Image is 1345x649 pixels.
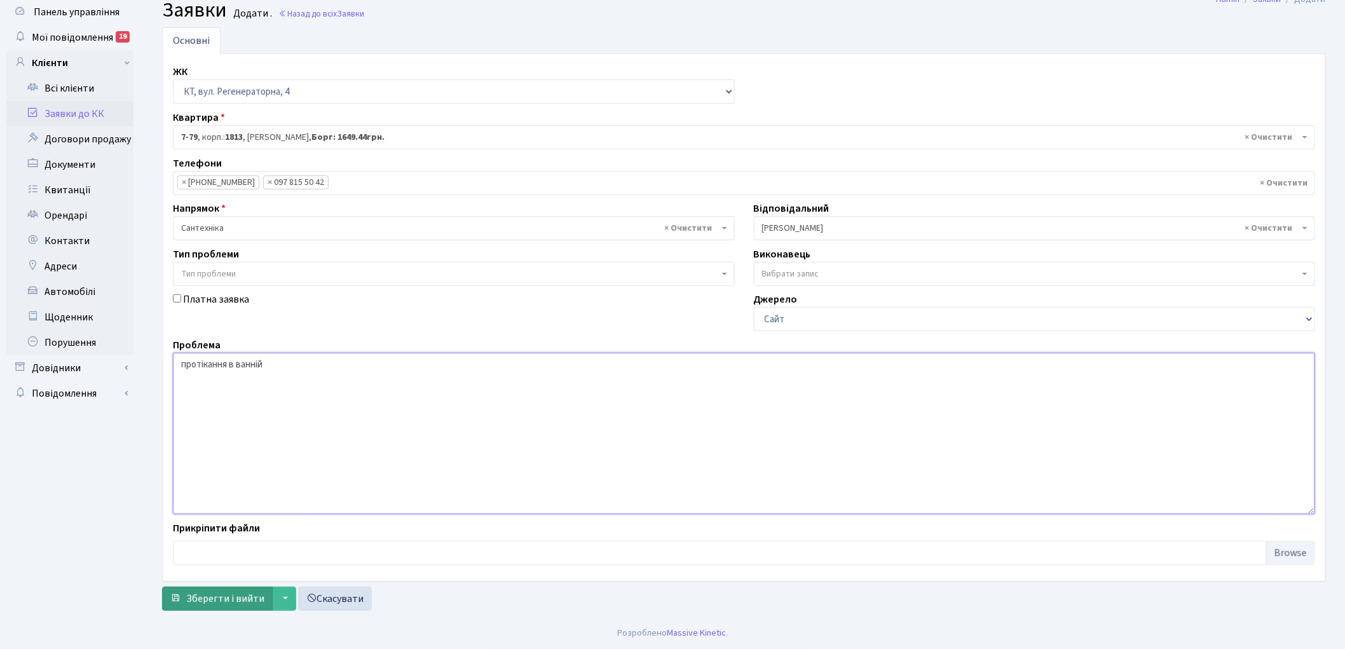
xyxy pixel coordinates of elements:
[181,268,236,280] span: Тип проблеми
[181,131,198,144] b: 7-79
[173,338,221,353] label: Проблема
[6,254,133,279] a: Адреси
[6,50,133,76] a: Клієнти
[665,222,713,235] span: Видалити всі елементи
[754,247,811,262] label: Виконавець
[162,27,221,54] a: Основні
[754,201,830,216] label: Відповідальний
[6,126,133,152] a: Договори продажу
[6,25,133,50] a: Мої повідомлення19
[1245,131,1293,144] span: Видалити всі елементи
[6,304,133,330] a: Щоденник
[263,175,329,189] li: 097 815 50 42
[6,279,133,304] a: Автомобілі
[6,203,133,228] a: Орендарі
[6,152,133,177] a: Документи
[762,268,819,280] span: Вибрати запис
[186,592,264,606] span: Зберегти і вийти
[6,101,133,126] a: Заявки до КК
[162,587,273,611] button: Зберегти і вийти
[116,31,130,43] div: 19
[225,131,243,144] b: 1813
[183,292,249,307] label: Платна заявка
[6,330,133,355] a: Порушення
[762,222,1300,235] span: Тихонов М.М.
[173,216,735,240] span: Сантехніка
[177,175,259,189] li: (067) 443-12-01
[173,247,239,262] label: Тип проблеми
[617,626,728,640] div: Розроблено .
[278,8,364,20] a: Назад до всіхЗаявки
[6,381,133,406] a: Повідомлення
[182,176,186,189] span: ×
[173,156,222,171] label: Телефони
[337,8,364,20] span: Заявки
[173,110,225,125] label: Квартира
[173,125,1315,149] span: <b>7-79</b>, корп.: <b>1813</b>, Абдурахманов Хуршед Абдурауфович, <b>Борг: 1649.44грн.</b>
[1260,177,1308,189] span: Видалити всі елементи
[667,626,726,639] a: Massive Kinetic
[34,5,119,19] span: Панель управління
[173,521,260,536] label: Прикріпити файли
[268,176,272,189] span: ×
[32,31,113,44] span: Мої повідомлення
[6,355,133,381] a: Довідники
[311,131,385,144] b: Борг: 1649.44грн.
[173,201,226,216] label: Напрямок
[6,76,133,101] a: Всі клієнти
[181,131,1299,144] span: <b>7-79</b>, корп.: <b>1813</b>, Абдурахманов Хуршед Абдурауфович, <b>Борг: 1649.44грн.</b>
[1245,222,1293,235] span: Видалити всі елементи
[181,222,719,235] span: Сантехніка
[173,64,188,79] label: ЖК
[6,228,133,254] a: Контакти
[754,292,798,307] label: Джерело
[298,587,372,611] a: Скасувати
[754,216,1316,240] span: Тихонов М.М.
[231,8,272,20] small: Додати .
[6,177,133,203] a: Квитанції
